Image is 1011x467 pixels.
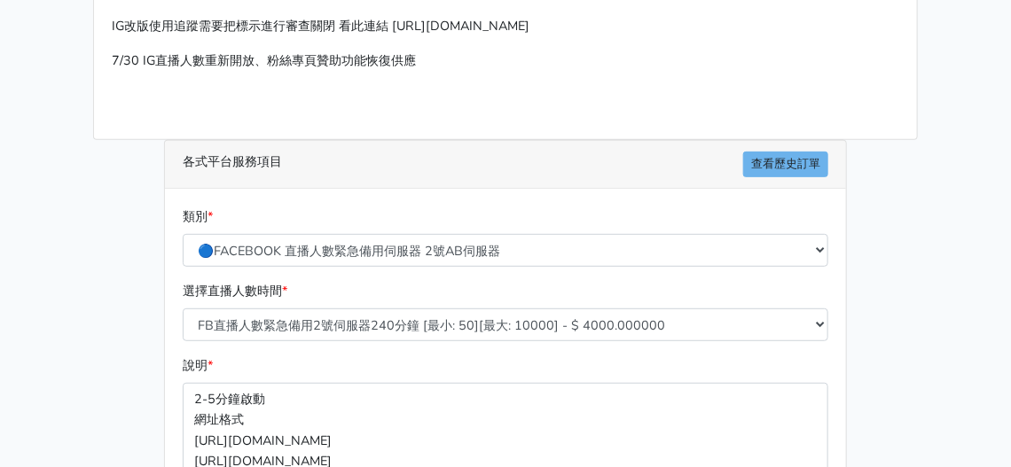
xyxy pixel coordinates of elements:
[743,152,828,177] a: 查看歷史訂單
[183,206,213,227] label: 類別
[112,16,899,36] p: IG改版使用追蹤需要把標示進行審查關閉 看此連結 [URL][DOMAIN_NAME]
[183,355,213,376] label: 說明
[165,141,846,189] div: 各式平台服務項目
[112,51,899,71] p: 7/30 IG直播人數重新開放、粉絲專頁贊助功能恢復供應
[183,281,287,301] label: 選擇直播人數時間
